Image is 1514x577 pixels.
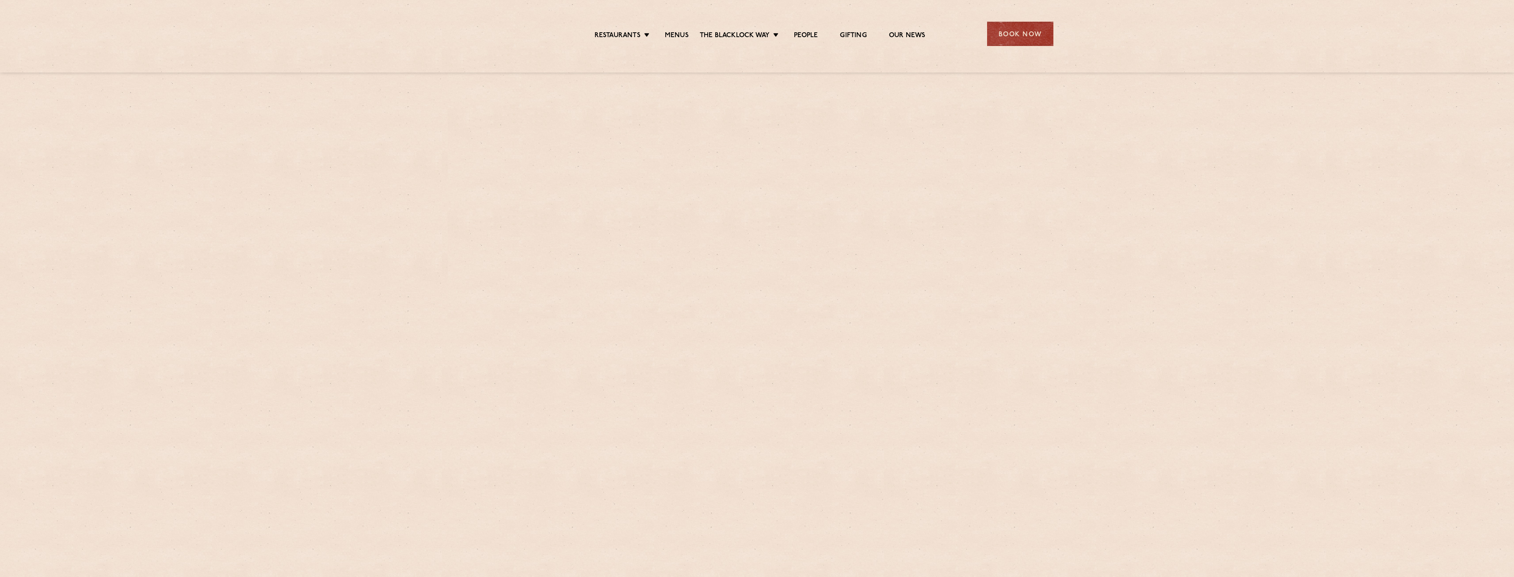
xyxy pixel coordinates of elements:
[794,31,818,41] a: People
[461,8,538,59] img: svg%3E
[665,31,689,41] a: Menus
[840,31,866,41] a: Gifting
[595,31,641,41] a: Restaurants
[889,31,926,41] a: Our News
[700,31,770,41] a: The Blacklock Way
[987,22,1053,46] div: Book Now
